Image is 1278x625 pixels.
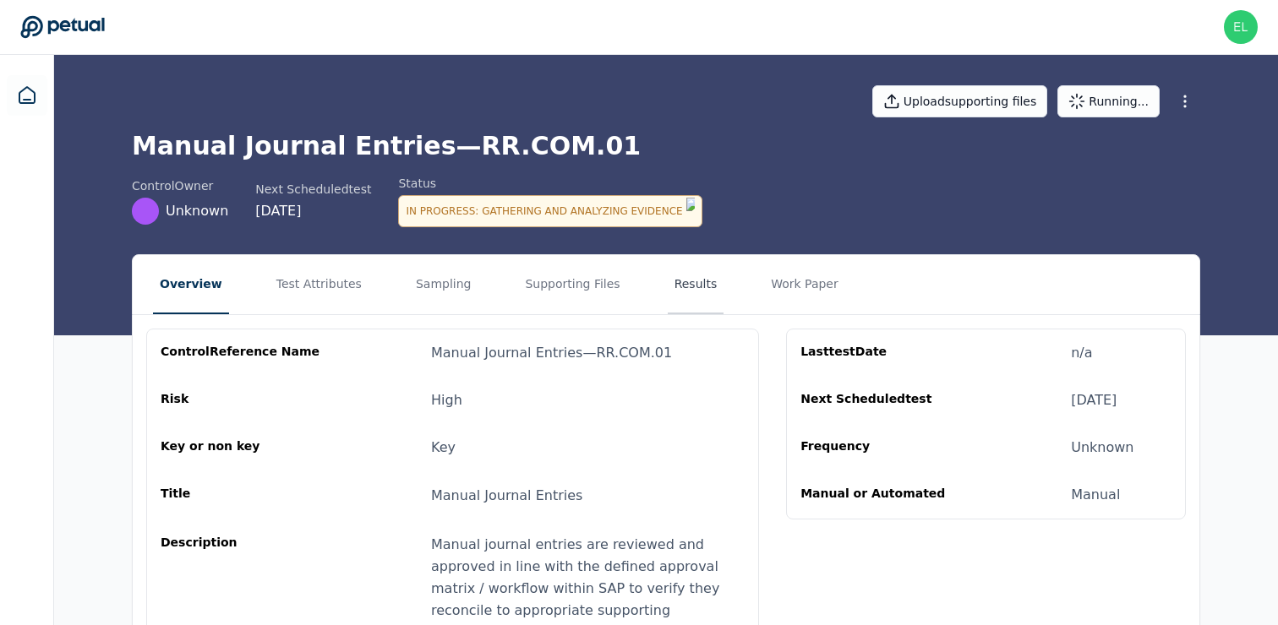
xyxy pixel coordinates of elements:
[161,343,323,363] div: control Reference Name
[270,255,369,314] button: Test Attributes
[800,485,963,505] div: Manual or Automated
[800,437,963,458] div: Frequency
[686,198,695,225] img: Logo
[800,390,963,410] div: Next Scheduled test
[255,181,371,198] div: Next Scheduled test
[255,201,371,221] div: [DATE]
[132,131,1200,161] h1: Manual Journal Entries — RR.COM.01
[431,390,462,410] div: High
[132,177,228,194] div: control Owner
[872,85,1048,117] button: Uploadsupporting files
[166,201,228,221] span: Unknown
[133,255,1199,314] nav: Tabs
[409,255,478,314] button: Sampling
[431,487,582,503] span: Manual Journal Entries
[800,343,963,363] div: Last test Date
[1057,85,1160,117] button: Running...
[398,175,702,192] div: Status
[668,255,724,314] button: Results
[764,255,845,314] button: Work Paper
[7,75,47,116] a: Dashboard
[1071,485,1120,505] div: Manual
[153,255,229,314] button: Overview
[161,485,323,507] div: Title
[1071,390,1117,410] div: [DATE]
[518,255,626,314] button: Supporting Files
[431,437,456,458] div: Key
[161,437,323,458] div: Key or non key
[1170,86,1200,117] button: More Options
[1071,437,1133,458] div: Unknown
[1224,10,1258,44] img: eliot+arm@petual.ai
[431,343,672,363] div: Manual Journal Entries — RR.COM.01
[161,390,323,410] div: Risk
[398,195,702,227] div: In Progress : Gathering and Analyzing Evidence
[1071,343,1092,363] div: n/a
[20,15,105,39] a: Go to Dashboard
